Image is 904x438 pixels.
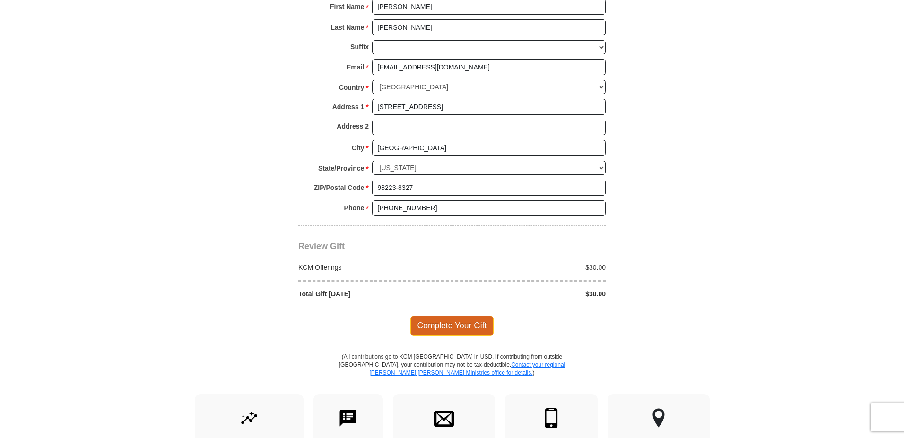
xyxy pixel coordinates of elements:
img: mobile.svg [541,408,561,428]
img: text-to-give.svg [338,408,358,428]
div: Total Gift [DATE] [294,289,452,299]
strong: Address 1 [332,100,365,113]
strong: State/Province [318,162,364,175]
strong: ZIP/Postal Code [314,181,365,194]
strong: Email [347,60,364,74]
div: KCM Offerings [294,263,452,272]
strong: Country [339,81,365,94]
strong: Phone [344,201,365,215]
span: Review Gift [298,241,345,251]
span: Complete Your Gift [410,316,494,335]
div: $30.00 [452,289,611,299]
img: other-region [652,408,665,428]
strong: City [352,141,364,155]
div: $30.00 [452,263,611,272]
img: give-by-stock.svg [239,408,259,428]
a: Contact your regional [PERSON_NAME] [PERSON_NAME] Ministries office for details. [369,361,565,376]
strong: Suffix [350,40,369,53]
img: envelope.svg [434,408,454,428]
p: (All contributions go to KCM [GEOGRAPHIC_DATA] in USD. If contributing from outside [GEOGRAPHIC_D... [339,353,565,394]
strong: Last Name [331,21,365,34]
strong: Address 2 [337,120,369,133]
